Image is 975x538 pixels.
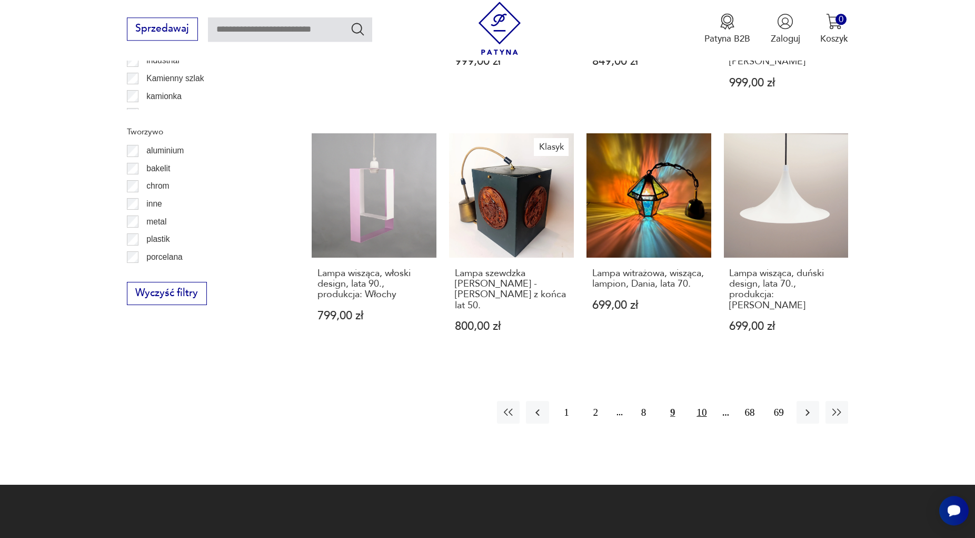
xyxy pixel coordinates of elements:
[777,13,793,30] img: Ikonka użytkownika
[719,13,735,30] img: Ikona medalu
[704,13,750,45] a: Ikona medaluPatyna B2B
[473,2,526,55] img: Patyna - sklep z meblami i dekoracjami vintage
[127,25,198,34] a: Sprzedawaj
[724,133,849,357] a: Lampa wisząca, duński design, lata 70., produkcja: DaniaLampa wisząca, duński design, lata 70., p...
[771,13,800,45] button: Zaloguj
[127,125,282,139] p: Tworzywo
[661,401,684,424] button: 9
[592,268,705,290] h3: Lampa witrażowa, wisząca, lampion, Dania, lata 70.
[455,268,568,311] h3: Lampa szewdzka [PERSON_NAME] - [PERSON_NAME] z końca lat 50.
[771,33,800,45] p: Zaloguj
[146,197,162,211] p: inne
[455,56,568,67] p: 999,00 zł
[146,232,170,246] p: plastik
[704,33,750,45] p: Patyna B2B
[127,282,207,305] button: Wyczyść filtry
[586,133,711,357] a: Lampa witrażowa, wisząca, lampion, Dania, lata 70.Lampa witrażowa, wisząca, lampion, Dania, lata ...
[317,268,431,300] h3: Lampa wisząca, włoski design, lata 90., produkcja: Włochy
[555,401,578,424] button: 1
[146,162,170,175] p: bakelit
[449,133,574,357] a: KlasykLampa szewdzka Erik Hoglund - Einar Backstrom z końca lat 50.Lampa szewdzka [PERSON_NAME] -...
[704,13,750,45] button: Patyna B2B
[690,401,713,424] button: 10
[592,300,705,311] p: 699,00 zł
[729,321,842,332] p: 699,00 zł
[584,401,607,424] button: 2
[820,13,848,45] button: 0Koszyk
[939,496,969,525] iframe: Smartsupp widget button
[146,144,184,158] p: aluminium
[739,401,761,424] button: 68
[826,13,842,30] img: Ikona koszyka
[350,21,365,36] button: Szukaj
[317,310,431,321] p: 799,00 zł
[312,133,436,357] a: Lampa wisząca, włoski design, lata 90., produkcja: WłochyLampa wisząca, włoski design, lata 90., ...
[146,268,173,281] p: porcelit
[146,90,182,103] p: kamionka
[729,13,842,67] h3: Lampa wisząca, [PERSON_NAME], włoski design, lata 70., produkcja: [PERSON_NAME]
[632,401,655,424] button: 8
[146,250,183,264] p: porcelana
[592,56,705,67] p: 849,00 zł
[835,14,847,25] div: 0
[127,17,198,41] button: Sprzedawaj
[146,54,179,67] p: industrial
[729,268,842,311] h3: Lampa wisząca, duński design, lata 70., produkcja: [PERSON_NAME]
[146,215,166,229] p: metal
[729,77,842,89] p: 999,00 zł
[146,179,169,193] p: chrom
[768,401,790,424] button: 69
[455,321,568,332] p: 800,00 zł
[146,72,204,85] p: Kamienny szlak
[146,107,163,121] p: kilim
[820,33,848,45] p: Koszyk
